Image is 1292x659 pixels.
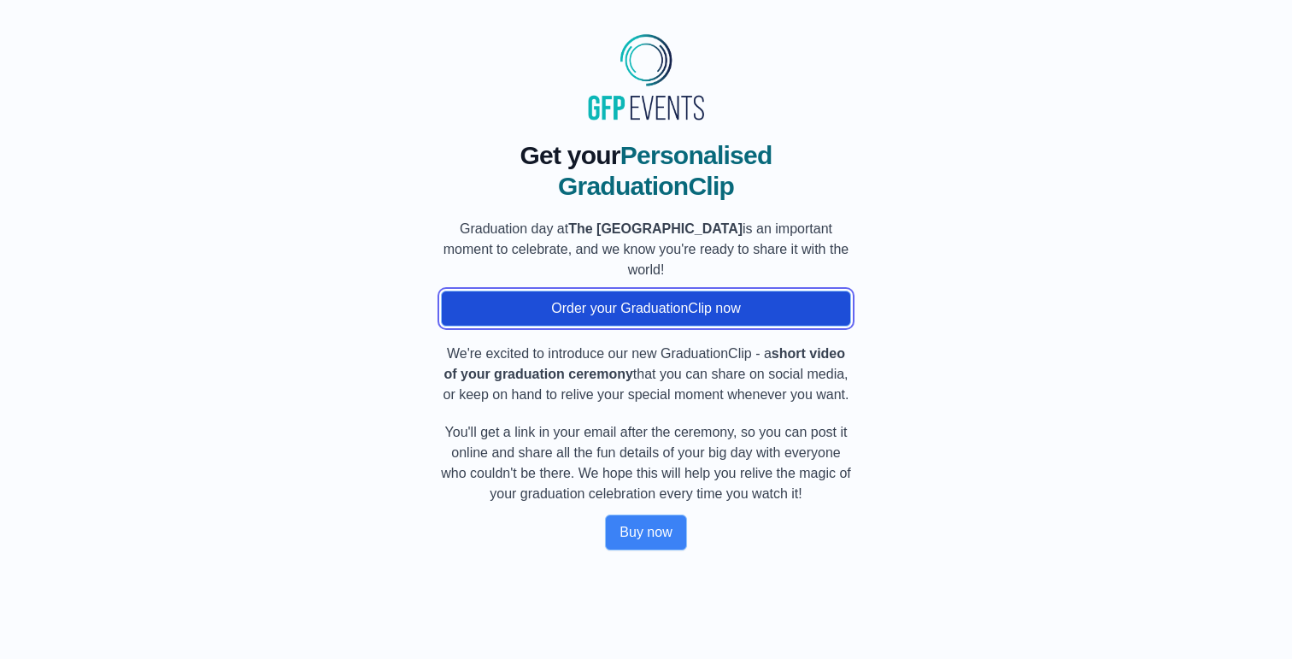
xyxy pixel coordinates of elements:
[520,141,620,169] span: Get your
[441,344,851,405] p: We're excited to introduce our new GraduationClip - a that you can share on social media, or keep...
[558,141,772,200] span: Personalised GraduationClip
[441,219,851,280] p: Graduation day at is an important moment to celebrate, and we know you're ready to share it with ...
[568,221,743,236] b: The [GEOGRAPHIC_DATA]
[605,515,686,550] button: Buy now
[441,422,851,504] p: You'll get a link in your email after the ceremony, so you can post it online and share all the f...
[582,27,710,127] img: MyGraduationClip
[441,291,851,327] button: Order your GraduationClip now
